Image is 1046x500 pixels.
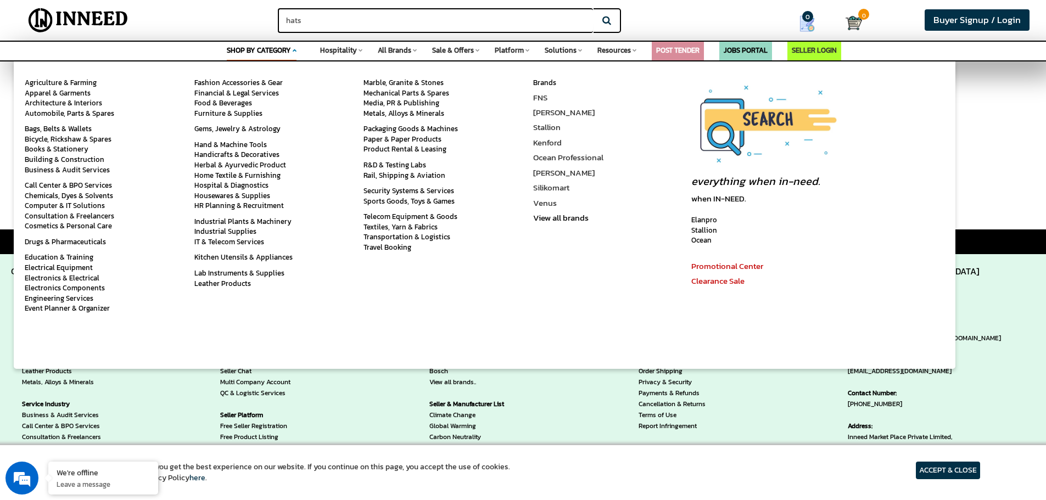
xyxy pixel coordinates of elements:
a: Climate Change [429,409,522,420]
strong: Seller & Manufacturer List [429,398,522,409]
a: here [189,472,205,484]
img: Show My Quotes [799,15,815,32]
a: my Quotes 0 [777,11,846,36]
img: Inneed.Market [19,7,137,34]
a: Order Shipping [639,366,706,377]
a: Carbon Neutrality [429,431,522,442]
div: Space [227,56,297,62]
a: Leather Products [22,366,101,377]
a: Payments & Refunds [639,387,706,398]
a: QC & Logistic Services [220,387,324,398]
img: logo_Zg8I0qSkbAqR2WFHt3p6CTuqpyXMFPubPcD2OT02zFN43Cy9FUNNG3NEPhM_Q1qe_.png [19,66,46,72]
a: Free Seller Registration [220,420,324,431]
a: Seller Chat [220,366,324,377]
a: View all brands.. [429,377,522,387]
img: Cart [846,15,862,31]
p: Leave a message [57,479,150,489]
strong: Seller Platform [220,409,324,420]
a: Cart 0 [846,11,856,35]
a: JOBS PORTAL [724,45,768,55]
span: SHOP BY CATEGORY [227,45,291,55]
span: We are offline. Please leave us a message. [23,138,192,249]
span: Platform [495,45,524,55]
span: All Brands [378,45,411,55]
span: Hospitality [320,45,357,55]
a: Global Warming [429,420,522,431]
em: Submit [161,338,199,353]
span: 0 [858,9,869,20]
em: Driven by SalesIQ [86,288,139,295]
img: salesiqlogo_leal7QplfZFryJ6FIlVepeu7OftD7mt8q6exU6-34PB8prfIgodN67KcxXM9Y7JQ_.png [76,288,83,295]
strong: Contact Number: [848,387,1001,398]
span: Resources [597,45,631,55]
span: Buyer Signup / Login [933,13,1021,27]
article: We use cookies to ensure you get the best experience on our website. If you continue on this page... [66,462,510,484]
a: POST TENDER [656,45,700,55]
a: Multi Company Account [220,377,324,387]
a: Bosch [429,366,522,377]
div: Minimize live chat window [180,5,206,32]
span: Sale & Offers [432,45,474,55]
a: Privacy & Security [639,377,706,387]
a: Consultation & Freelancers [22,431,101,442]
strong: Address: [848,420,1001,431]
div: Leave a message [57,61,184,76]
a: Call Center & BPO Services [22,420,101,431]
strong: Other Links [639,442,706,453]
a: Cancellation & Returns [639,398,706,409]
span: 0 [802,11,813,22]
a: SELLER LOGIN [792,45,837,55]
span: Solutions [545,45,577,55]
input: Search for Brands, Products, Sellers, Manufacturers... [278,8,593,33]
a: Engineering Services [22,442,101,453]
a: Terms of Use [639,409,706,420]
strong: Service Industry [22,398,101,409]
a: Business & Audit Services [22,409,101,420]
div: We're offline [57,467,150,477]
a: Free Product Listing [220,431,324,442]
a: View all manufacturers.. [429,442,522,453]
a: Buyer Signup / Login [925,9,1030,31]
a: Report Infringement [639,420,706,431]
textarea: Type your message and click 'Submit' [5,300,209,338]
span: [PHONE_NUMBER] [848,387,1001,409]
a: Metals, Alloys & Minerals [22,377,101,387]
article: ACCEPT & CLOSE [916,462,980,479]
a: Bid & Tender Submission [220,442,324,453]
